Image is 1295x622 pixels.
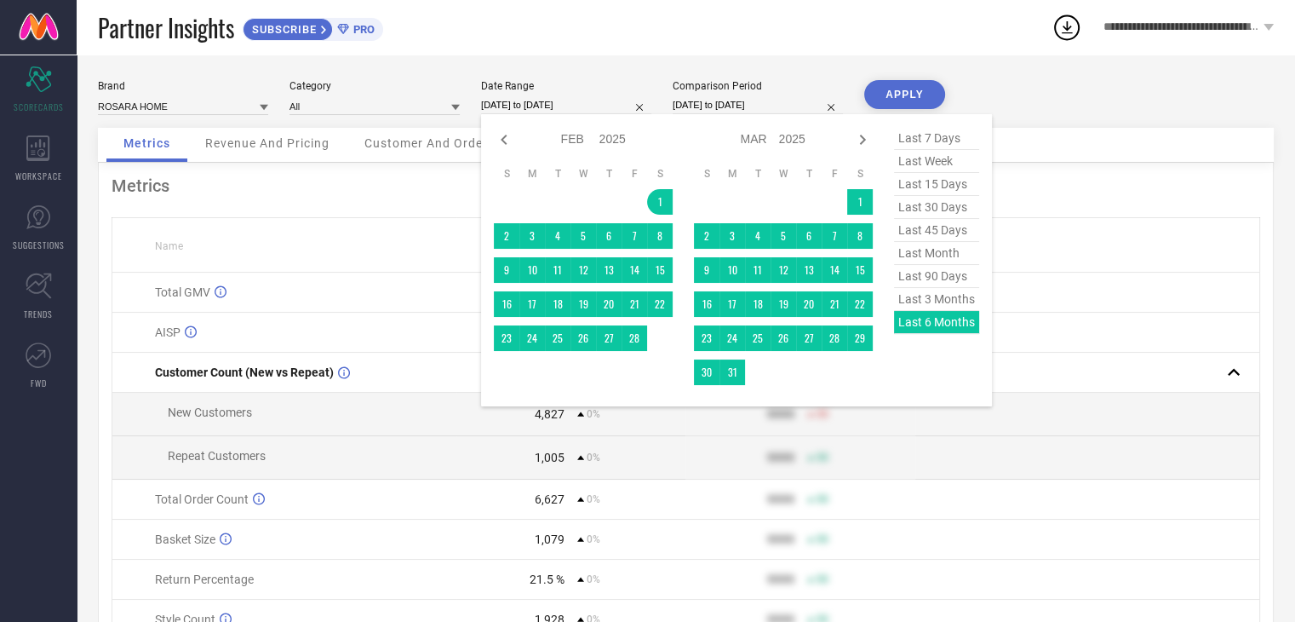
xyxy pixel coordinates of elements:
[349,23,375,36] span: PRO
[570,257,596,283] td: Wed Feb 12 2025
[545,223,570,249] td: Tue Feb 04 2025
[24,308,53,320] span: TRENDS
[98,10,234,45] span: Partner Insights
[15,170,62,182] span: WORKSPACE
[694,257,719,283] td: Sun Mar 09 2025
[622,325,647,351] td: Fri Feb 28 2025
[847,167,873,181] th: Saturday
[894,242,979,265] span: last month
[596,257,622,283] td: Thu Feb 13 2025
[587,452,600,464] span: 0%
[745,223,771,249] td: Tue Mar 04 2025
[494,291,519,317] td: Sun Feb 16 2025
[767,573,794,586] div: 9999
[570,223,596,249] td: Wed Feb 05 2025
[155,325,180,339] span: AISP
[123,136,170,150] span: Metrics
[822,257,847,283] td: Fri Mar 14 2025
[817,408,828,420] span: 50
[1051,12,1082,43] div: Open download list
[243,14,383,41] a: SUBSCRIBEPRO
[587,408,600,420] span: 0%
[694,291,719,317] td: Sun Mar 16 2025
[796,291,822,317] td: Thu Mar 20 2025
[864,80,945,109] button: APPLY
[587,573,600,585] span: 0%
[494,223,519,249] td: Sun Feb 02 2025
[894,265,979,288] span: last 90 days
[847,189,873,215] td: Sat Mar 01 2025
[535,492,564,506] div: 6,627
[745,325,771,351] td: Tue Mar 25 2025
[719,167,745,181] th: Monday
[771,257,796,283] td: Wed Mar 12 2025
[847,223,873,249] td: Sat Mar 08 2025
[822,167,847,181] th: Friday
[494,130,514,150] div: Previous month
[519,167,545,181] th: Monday
[719,291,745,317] td: Mon Mar 17 2025
[570,167,596,181] th: Wednesday
[596,291,622,317] td: Thu Feb 20 2025
[155,366,334,379] span: Customer Count (New vs Repeat)
[719,325,745,351] td: Mon Mar 24 2025
[847,257,873,283] td: Sat Mar 15 2025
[796,223,822,249] td: Thu Mar 06 2025
[545,257,570,283] td: Tue Feb 11 2025
[847,325,873,351] td: Sat Mar 29 2025
[596,167,622,181] th: Thursday
[570,325,596,351] td: Wed Feb 26 2025
[894,150,979,173] span: last week
[796,325,822,351] td: Thu Mar 27 2025
[694,325,719,351] td: Sun Mar 23 2025
[647,223,673,249] td: Sat Feb 08 2025
[155,285,210,299] span: Total GMV
[745,257,771,283] td: Tue Mar 11 2025
[31,377,47,389] span: FWD
[622,223,647,249] td: Fri Feb 07 2025
[767,492,794,506] div: 9999
[719,257,745,283] td: Mon Mar 10 2025
[155,533,215,546] span: Basket Size
[535,451,564,464] div: 1,005
[694,223,719,249] td: Sun Mar 02 2025
[767,451,794,464] div: 9999
[673,80,843,92] div: Comparison Period
[596,325,622,351] td: Thu Feb 27 2025
[822,325,847,351] td: Fri Mar 28 2025
[647,189,673,215] td: Sat Feb 01 2025
[767,407,794,421] div: 9999
[155,240,183,252] span: Name
[894,219,979,242] span: last 45 days
[587,533,600,545] span: 0%
[822,223,847,249] td: Fri Mar 07 2025
[481,96,651,114] input: Select date range
[494,167,519,181] th: Sunday
[545,291,570,317] td: Tue Feb 18 2025
[894,127,979,150] span: last 7 days
[694,167,719,181] th: Sunday
[244,23,321,36] span: SUBSCRIBE
[530,573,564,586] div: 21.5 %
[771,223,796,249] td: Wed Mar 05 2025
[767,533,794,546] div: 9999
[587,493,600,505] span: 0%
[745,167,771,181] th: Tuesday
[719,223,745,249] td: Mon Mar 03 2025
[894,196,979,219] span: last 30 days
[647,291,673,317] td: Sat Feb 22 2025
[205,136,329,150] span: Revenue And Pricing
[494,257,519,283] td: Sun Feb 09 2025
[771,325,796,351] td: Wed Mar 26 2025
[822,291,847,317] td: Fri Mar 21 2025
[894,288,979,311] span: last 3 months
[494,325,519,351] td: Sun Feb 23 2025
[481,80,651,92] div: Date Range
[817,533,828,545] span: 50
[364,136,495,150] span: Customer And Orders
[155,492,249,506] span: Total Order Count
[817,573,828,585] span: 50
[847,291,873,317] td: Sat Mar 22 2025
[535,407,564,421] div: 4,827
[545,167,570,181] th: Tuesday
